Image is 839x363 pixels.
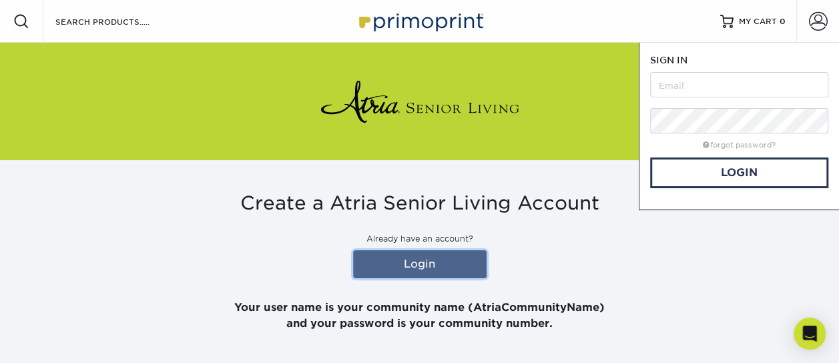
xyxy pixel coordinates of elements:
a: forgot password? [703,141,776,149]
span: SIGN IN [650,55,687,65]
input: SEARCH PRODUCTS..... [54,13,184,29]
img: Atria Senior Living [320,75,520,128]
a: Login [650,157,828,188]
img: Primoprint [353,7,487,35]
input: Email [650,72,828,97]
span: 0 [780,17,786,26]
a: Login [353,250,487,278]
h3: Create a Atria Senior Living Account [29,192,810,215]
span: MY CART [739,16,777,27]
div: Open Intercom Messenger [794,318,826,350]
p: Your user name is your community name (AtriaCommunityName) and your password is your community nu... [29,284,810,332]
p: Already have an account? [29,233,810,245]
